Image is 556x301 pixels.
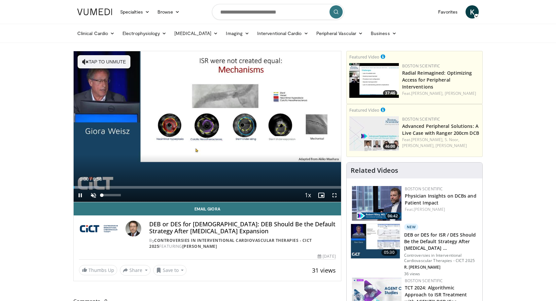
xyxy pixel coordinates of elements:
[74,51,341,202] video-js: Video Player
[402,70,472,90] a: Radial Reimagined: Optimizing Access for Peripheral Interventions
[77,9,112,15] img: VuMedi Logo
[149,238,335,249] div: By FEATURING
[351,224,478,277] a: 05:30 New DEB or DES for ISR / DES Should Be the Default Strategy After [MEDICAL_DATA] … Controve...
[404,271,420,277] p: 36 views
[402,116,440,122] a: Boston Scientific
[170,27,222,40] a: [MEDICAL_DATA]
[349,63,399,98] a: 37:46
[301,189,315,202] button: Playback Rate
[434,5,462,19] a: Favorites
[466,5,479,19] a: K
[116,5,154,19] a: Specialties
[404,253,478,263] p: Controversies in Interventional Cardiovascular Therapies - CICT 2025
[404,232,478,251] h3: DEB or DES for ISR / DES Should Be the Default Strategy After [MEDICAL_DATA] …
[212,4,344,20] input: Search topics, interventions
[445,91,476,96] a: [PERSON_NAME]
[402,91,480,96] div: Feat.
[352,186,401,221] img: 3d4c4166-a96d-499e-9f9b-63b7ac983da6.png.150x105_q85_crop-smart_upscale.png
[405,193,476,206] a: Physician Insights on DCBs and Patient Impact
[404,265,478,270] p: R. [PERSON_NAME]
[149,238,312,249] a: Controversies in Interventional Cardiovascular Therapies - CICT 2025
[102,194,121,196] div: Volume Level
[182,244,217,249] a: [PERSON_NAME]
[383,143,397,149] span: 46:00
[386,213,400,219] span: 06:42
[381,249,397,256] span: 05:30
[78,55,130,68] button: Tap to unmute
[405,186,443,192] a: Boston Scientific
[402,123,479,136] a: Advanced Peripheral Solutions: A Live Case with Ranger 200cm DCB
[405,207,477,212] div: Feat.
[318,253,335,259] div: [DATE]
[74,186,341,189] div: Progress Bar
[312,27,367,40] a: Peripheral Vascular
[404,224,419,230] p: New
[445,137,460,142] a: S. Noor,
[352,186,401,221] a: 06:42
[405,278,443,283] a: Boston Scientific
[351,224,400,258] img: 01ccff62-7464-4a9a-a1ef-b5dbe761bfa5.150x105_q85_crop-smart_upscale.jpg
[402,63,440,69] a: Boston Scientific
[402,143,434,148] a: [PERSON_NAME],
[312,266,336,274] span: 31 views
[349,63,399,98] img: c038ed19-16d5-403f-b698-1d621e3d3fd1.150x105_q85_crop-smart_upscale.jpg
[367,27,400,40] a: Business
[411,137,443,142] a: [PERSON_NAME],
[80,176,88,182] span: 0:00
[349,54,379,60] small: Featured Video
[93,176,102,182] span: 6:58
[222,27,253,40] a: Imaging
[73,27,119,40] a: Clinical Cardio
[411,91,443,96] a: [PERSON_NAME],
[349,107,379,113] small: Featured Video
[79,265,117,275] a: Thumbs Up
[120,265,151,276] button: Share
[349,116,399,151] img: af9da20d-90cf-472d-9687-4c089bf26c94.150x105_q85_crop-smart_upscale.jpg
[87,189,100,202] button: Unmute
[79,221,123,237] img: Controversies in Interventional Cardiovascular Therapies - CICT 2025
[90,176,91,182] span: /
[414,207,445,212] a: [PERSON_NAME]
[149,221,335,235] h4: DEB or DES for [DEMOGRAPHIC_DATA]: DEB Should Be the Default Strategy After [MEDICAL_DATA] Expansion
[125,221,141,237] img: Avatar
[328,189,341,202] button: Fullscreen
[383,90,397,96] span: 37:46
[351,167,398,174] h4: Related Videos
[315,189,328,202] button: Enable picture-in-picture mode
[349,116,399,151] a: 46:00
[435,143,467,148] a: [PERSON_NAME]
[119,27,170,40] a: Electrophysiology
[74,202,341,215] a: Email Giora
[253,27,312,40] a: Interventional Cardio
[402,137,480,149] div: Feat.
[74,189,87,202] button: Pause
[153,265,187,276] button: Save to
[154,5,184,19] a: Browse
